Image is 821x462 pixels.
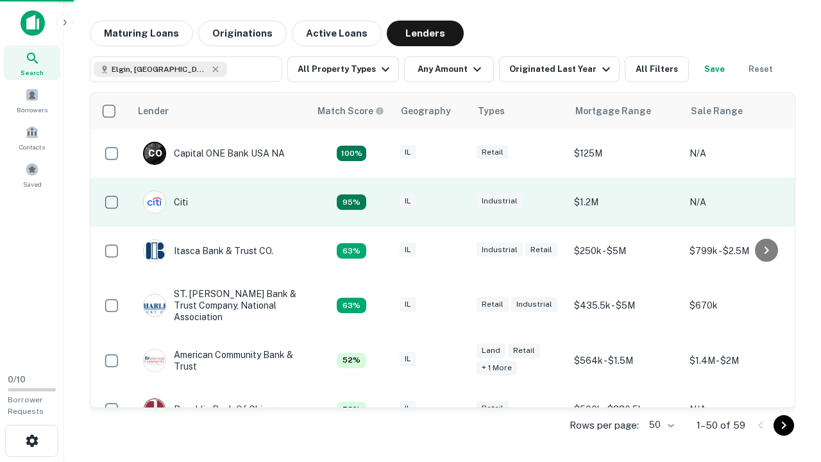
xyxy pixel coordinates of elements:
[697,418,745,433] p: 1–50 of 59
[477,243,523,257] div: Industrial
[4,46,60,80] a: Search
[470,93,568,129] th: Types
[317,104,382,118] h6: Match Score
[477,361,517,375] div: + 1 more
[21,10,45,36] img: capitalize-icon.png
[570,418,639,433] p: Rows per page:
[138,103,169,119] div: Lender
[568,227,683,275] td: $250k - $5M
[337,402,366,417] div: Capitalize uses an advanced AI algorithm to match your search with the best lender. The match sco...
[143,142,285,165] div: Capital ONE Bank USA NA
[625,56,689,82] button: All Filters
[740,56,781,82] button: Reset
[23,179,42,189] span: Saved
[130,93,310,129] th: Lender
[683,336,799,385] td: $1.4M - $2M
[143,288,297,323] div: ST. [PERSON_NAME] Bank & Trust Company, National Association
[400,352,416,366] div: IL
[292,21,382,46] button: Active Loans
[19,142,45,152] span: Contacts
[287,56,399,82] button: All Property Types
[683,129,799,178] td: N/A
[508,343,540,358] div: Retail
[143,239,273,262] div: Itasca Bank & Trust CO.
[337,243,366,259] div: Capitalize uses an advanced AI algorithm to match your search with the best lender. The match sco...
[400,243,416,257] div: IL
[757,359,821,421] iframe: Chat Widget
[4,83,60,117] a: Borrowers
[90,21,193,46] button: Maturing Loans
[478,103,505,119] div: Types
[525,243,557,257] div: Retail
[477,297,509,312] div: Retail
[393,93,470,129] th: Geography
[400,401,416,416] div: IL
[568,385,683,434] td: $500k - $880.5k
[477,194,523,209] div: Industrial
[477,401,509,416] div: Retail
[112,64,208,75] span: Elgin, [GEOGRAPHIC_DATA], [GEOGRAPHIC_DATA]
[337,194,366,210] div: Capitalize uses an advanced AI algorithm to match your search with the best lender. The match sco...
[683,227,799,275] td: $799k - $2.5M
[310,93,393,129] th: Capitalize uses an advanced AI algorithm to match your search with the best lender. The match sco...
[401,103,451,119] div: Geography
[683,178,799,227] td: N/A
[148,147,162,160] p: C O
[568,336,683,385] td: $564k - $1.5M
[144,240,165,262] img: picture
[143,398,284,421] div: Republic Bank Of Chicago
[8,395,44,416] span: Borrower Requests
[683,385,799,434] td: N/A
[4,157,60,192] a: Saved
[404,56,494,82] button: Any Amount
[568,275,683,336] td: $435.5k - $5M
[144,295,165,316] img: picture
[568,93,683,129] th: Mortgage Range
[477,343,505,358] div: Land
[17,105,47,115] span: Borrowers
[568,129,683,178] td: $125M
[4,120,60,155] a: Contacts
[568,178,683,227] td: $1.2M
[143,349,297,372] div: American Community Bank & Trust
[337,146,366,161] div: Capitalize uses an advanced AI algorithm to match your search with the best lender. The match sco...
[575,103,651,119] div: Mortgage Range
[511,297,557,312] div: Industrial
[499,56,620,82] button: Originated Last Year
[400,145,416,160] div: IL
[509,62,614,77] div: Originated Last Year
[477,145,509,160] div: Retail
[683,93,799,129] th: Sale Range
[400,297,416,312] div: IL
[143,191,188,214] div: Citi
[8,375,26,384] span: 0 / 10
[774,415,794,436] button: Go to next page
[144,350,165,372] img: picture
[337,298,366,313] div: Capitalize uses an advanced AI algorithm to match your search with the best lender. The match sco...
[691,103,743,119] div: Sale Range
[144,398,165,420] img: picture
[337,353,366,368] div: Capitalize uses an advanced AI algorithm to match your search with the best lender. The match sco...
[387,21,464,46] button: Lenders
[198,21,287,46] button: Originations
[644,416,676,434] div: 50
[400,194,416,209] div: IL
[694,56,735,82] button: Save your search to get updates of matches that match your search criteria.
[317,104,384,118] div: Capitalize uses an advanced AI algorithm to match your search with the best lender. The match sco...
[21,67,44,78] span: Search
[144,191,165,213] img: picture
[683,275,799,336] td: $670k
